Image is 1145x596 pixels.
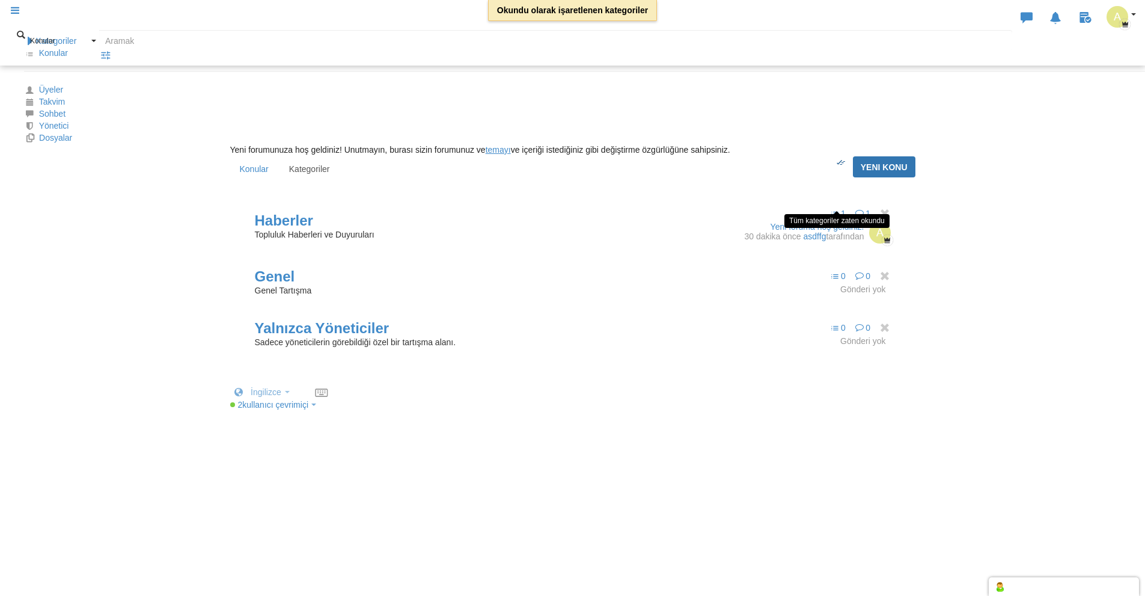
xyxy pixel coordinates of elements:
font: 0 [866,271,870,281]
a: Konular [230,156,278,182]
a: Yeni Konu [853,156,915,177]
font: ve içeriği istediğiniz gibi değiştirme özgürlüğüne sahipsiniz. [511,145,730,155]
font: ( [1031,583,1033,592]
a: Haberler [255,212,313,229]
font: Dosyalar [39,133,72,143]
font: Tüm kategoriler zaten okundu [789,217,885,225]
font: 1 [841,209,846,218]
font: kullanıcı çevrimiçi [242,400,308,410]
font: 0 [841,323,846,333]
a: Sohbet [24,109,66,118]
a: Yalnızca Yöneticiler [255,320,389,336]
font: 30 dakika önce [744,232,801,241]
a: temayı [486,145,511,155]
a: Takvim [24,97,65,106]
font: 0 [1033,583,1037,592]
font: Yönetici [39,121,69,131]
a: Dosyalar [24,133,72,143]
font: Konular [30,37,55,45]
font: 2 [238,400,243,410]
input: Aramak [99,30,1012,51]
font: Yeni Konu [861,162,908,172]
a: Üyeler [24,85,63,94]
font: 1 [866,209,870,218]
font: Kategoriler [289,164,330,174]
font: Yeni foruma hoş geldiniz! [771,222,864,232]
font: Konular [240,164,269,174]
font: İngilizce [251,387,281,397]
font: 0 [841,271,846,281]
font: 0 [866,323,870,333]
a: Yönetici [24,121,69,131]
a: Yeni foruma hoş geldiniz! [744,222,864,232]
font: Sohbet [39,109,66,118]
button: Konular [9,30,99,51]
font: Yeni forumunuza hoş geldiniz! Unutmayın, burası sizin forumunuz ve [230,145,486,155]
a: Genel [255,268,295,284]
font: Sohbet [1008,583,1031,592]
font: Okundu olarak işaretlenen kategoriler [497,5,648,15]
font: Takvim [39,97,66,106]
font: ) [1037,583,1040,592]
font: Üyeler [39,85,63,94]
img: +tDTeeAAAABklEQVQDAHPyoqFESI63AAAAAElFTkSuQmCC [869,222,891,244]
